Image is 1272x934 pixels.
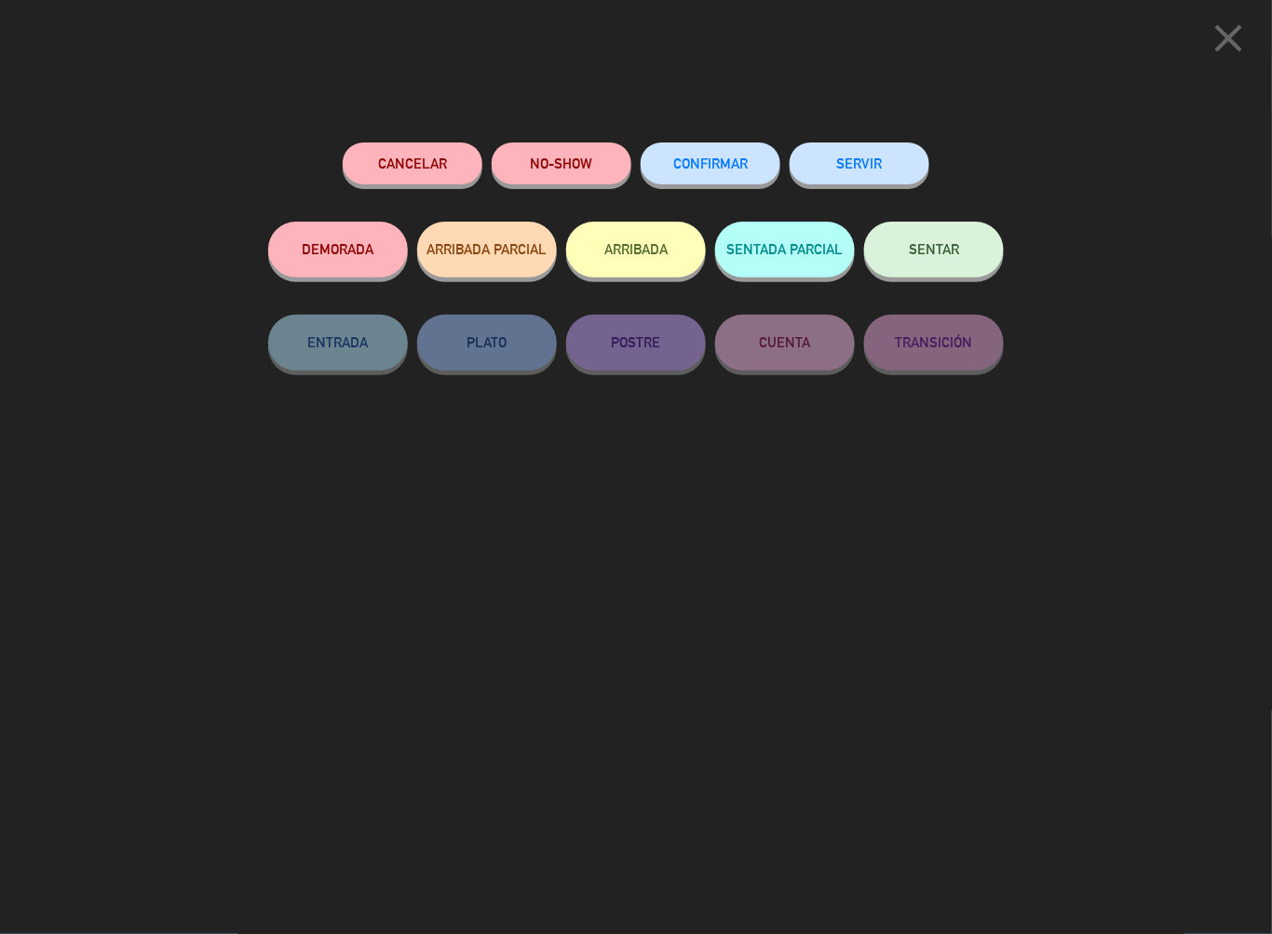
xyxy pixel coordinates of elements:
button: POSTRE [566,315,706,371]
button: ARRIBADA PARCIAL [417,222,557,277]
span: SENTAR [909,241,959,257]
button: CUENTA [715,315,855,371]
button: SERVIR [790,142,929,184]
span: CONFIRMAR [673,156,748,171]
button: NO-SHOW [492,142,631,184]
span: ARRIBADA PARCIAL [427,241,548,257]
button: TRANSICIÓN [864,315,1004,371]
button: CONFIRMAR [641,142,780,184]
button: DEMORADA [268,222,408,277]
button: close [1200,14,1258,69]
button: SENTADA PARCIAL [715,222,855,277]
button: PLATO [417,315,557,371]
button: ARRIBADA [566,222,706,277]
button: ENTRADA [268,315,408,371]
button: SENTAR [864,222,1004,277]
i: close [1206,15,1252,61]
button: Cancelar [343,142,482,184]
